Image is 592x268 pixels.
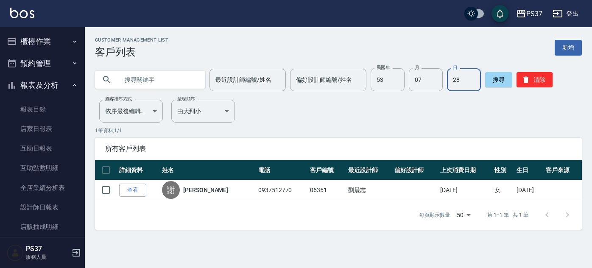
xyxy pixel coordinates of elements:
th: 上次消費日期 [438,160,492,180]
th: 客戶編號 [308,160,346,180]
a: 互助點數明細 [3,158,81,178]
button: 報表及分析 [3,74,81,96]
th: 詳細資料 [117,160,160,180]
div: 由大到小 [171,100,235,123]
td: 劉晨志 [346,180,392,200]
span: 所有客戶列表 [105,145,572,153]
td: 女 [492,180,514,200]
th: 生日 [514,160,544,180]
button: 搜尋 [485,72,512,87]
label: 呈現順序 [177,96,195,102]
h5: PS37 [26,245,69,253]
p: 第 1–1 筆 共 1 筆 [487,211,528,219]
h3: 客戶列表 [95,46,168,58]
a: [PERSON_NAME] [183,186,228,194]
button: 登出 [549,6,582,22]
label: 月 [415,64,419,71]
input: 搜尋關鍵字 [119,68,198,91]
a: 店家日報表 [3,119,81,139]
a: 互助日報表 [3,139,81,158]
p: 1 筆資料, 1 / 1 [95,127,582,134]
a: 全店業績分析表 [3,178,81,198]
a: 費用分析表 [3,237,81,256]
button: 櫃檯作業 [3,31,81,53]
button: PS37 [513,5,546,22]
h2: Customer Management List [95,37,168,43]
th: 性別 [492,160,514,180]
th: 最近設計師 [346,160,392,180]
div: 依序最後編輯時間 [99,100,163,123]
a: 查看 [119,184,146,197]
th: 姓名 [160,160,256,180]
button: 預約管理 [3,53,81,75]
p: 服務人員 [26,253,69,261]
div: 謝 [162,181,180,199]
label: 日 [453,64,457,71]
th: 電話 [256,160,308,180]
a: 店販抽成明細 [3,217,81,237]
img: Logo [10,8,34,18]
td: 0937512770 [256,180,308,200]
td: [DATE] [438,180,492,200]
label: 民國年 [377,64,390,71]
th: 客戶來源 [544,160,582,180]
a: 報表目錄 [3,100,81,119]
a: 設計師日報表 [3,198,81,217]
button: 清除 [517,72,553,87]
button: save [491,5,508,22]
a: 新增 [555,40,582,56]
div: 50 [453,204,474,226]
img: Person [7,244,24,261]
label: 顧客排序方式 [105,96,132,102]
td: 06351 [308,180,346,200]
th: 偏好設計師 [392,160,438,180]
p: 每頁顯示數量 [419,211,450,219]
div: PS37 [526,8,542,19]
td: [DATE] [514,180,544,200]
